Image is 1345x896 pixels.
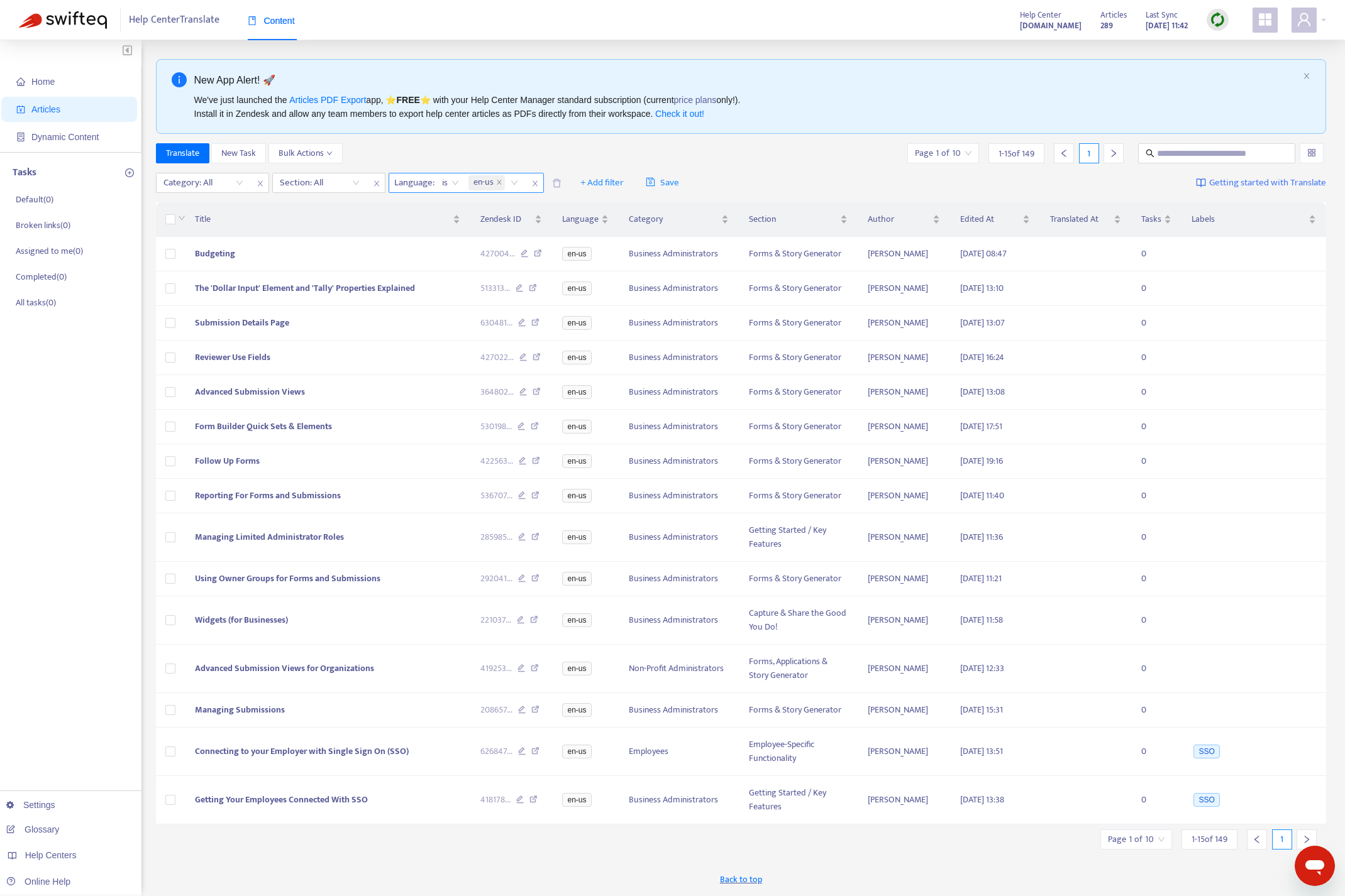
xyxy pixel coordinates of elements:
[1182,202,1326,237] th: Labels
[1302,835,1311,844] span: right
[858,237,950,271] td: [PERSON_NAME]
[31,132,99,142] span: Dynamic Content
[527,176,543,191] span: close
[268,143,343,163] button: Bulk Actionsdown
[960,702,1003,717] span: [DATE] 15:31
[480,281,510,295] span: 513313 ...
[562,385,591,399] span: en-us
[619,341,738,375] td: Business Administrators
[739,202,858,237] th: Section
[195,530,344,544] span: Managing Limited Administrator Roles
[739,776,858,824] td: Getting Started / Key Features
[960,385,1005,399] span: [DATE] 13:08
[960,530,1003,544] span: [DATE] 11:36
[279,146,333,160] span: Bulk Actions
[960,212,1019,226] span: Edited At
[619,479,738,513] td: Business Administrators
[195,454,260,468] span: Follow Up Forms
[1131,271,1182,306] td: 0
[960,571,1002,586] span: [DATE] 11:21
[619,375,738,410] td: Business Administrators
[16,270,67,283] p: Completed ( 0 )
[1253,835,1261,844] span: left
[562,662,591,675] span: en-us
[562,745,591,758] span: en-us
[562,212,599,226] span: Language
[619,271,738,306] td: Business Administrators
[950,202,1039,237] th: Edited At
[1131,562,1182,596] td: 0
[156,143,209,163] button: Translate
[960,246,1007,261] span: [DATE] 08:47
[195,246,235,261] span: Budgeting
[858,562,950,596] td: [PERSON_NAME]
[619,202,738,237] th: Category
[195,488,341,503] span: Reporting For Forms and Submissions
[480,703,512,717] span: 208657 ...
[468,175,505,190] span: en-us
[1131,306,1182,341] td: 0
[646,177,655,187] span: save
[960,350,1004,364] span: [DATE] 16:24
[571,173,633,193] button: + Add filter
[960,454,1003,468] span: [DATE] 19:16
[960,315,1005,330] span: [DATE] 13:07
[960,792,1004,807] span: [DATE] 13:38
[1131,645,1182,693] td: 0
[195,419,332,434] span: Form Builder Quick Sets & Elements
[1100,8,1127,22] span: Articles
[195,212,450,226] span: Title
[480,793,511,807] span: 418178 ...
[496,179,502,187] span: close
[562,454,591,468] span: en-us
[858,693,950,728] td: [PERSON_NAME]
[6,800,55,810] a: Settings
[1020,18,1082,33] a: [DOMAIN_NAME]
[1109,149,1118,158] span: right
[674,95,717,105] a: price plans
[368,176,385,191] span: close
[739,562,858,596] td: Forms & Story Generator
[739,479,858,513] td: Forms & Story Generator
[562,703,591,717] span: en-us
[389,173,436,192] span: Language :
[1303,72,1310,80] button: close
[221,146,256,160] span: New Task
[1295,846,1335,886] iframe: Button to launch messaging window
[25,850,77,860] span: Help Centers
[562,793,591,807] span: en-us
[619,306,738,341] td: Business Administrators
[619,410,738,444] td: Business Administrators
[129,8,219,32] span: Help Center Translate
[16,77,25,86] span: home
[211,143,266,163] button: New Task
[739,410,858,444] td: Forms & Story Generator
[580,175,624,190] span: + Add filter
[858,776,950,824] td: [PERSON_NAME]
[13,165,36,180] p: Tasks
[858,513,950,562] td: [PERSON_NAME]
[960,488,1004,503] span: [DATE] 11:40
[552,202,619,237] th: Language
[16,193,53,206] p: Default ( 0 )
[1100,19,1113,33] strong: 289
[289,95,366,105] a: Articles PDF Export
[619,776,738,824] td: Business Administrators
[1297,12,1312,27] span: user
[562,613,591,627] span: en-us
[248,16,295,26] span: Content
[1146,19,1188,33] strong: [DATE] 11:42
[562,572,591,586] span: en-us
[562,420,591,434] span: en-us
[1131,479,1182,513] td: 0
[1131,513,1182,562] td: 0
[1196,173,1326,193] a: Getting started with Translate
[194,72,1298,88] div: New App Alert! 🚀
[858,306,950,341] td: [PERSON_NAME]
[1272,829,1292,850] div: 1
[326,150,333,156] span: down
[562,247,591,261] span: en-us
[1209,176,1326,190] span: Getting started with Translate
[480,530,512,544] span: 285985 ...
